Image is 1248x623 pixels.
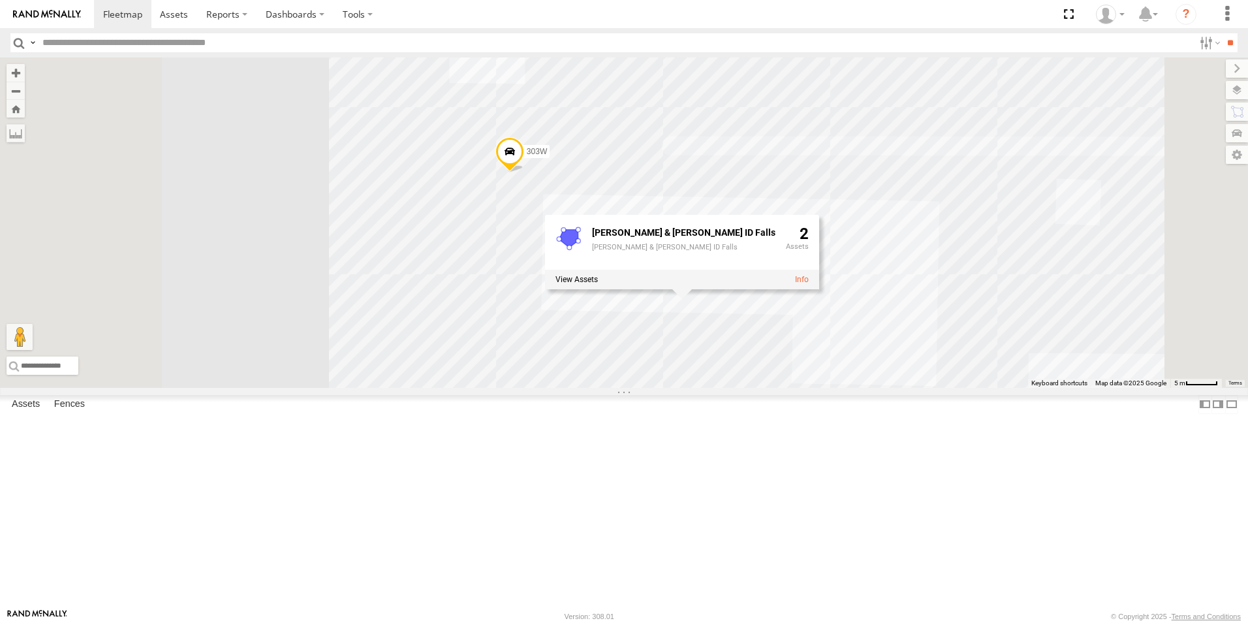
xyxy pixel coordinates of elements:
[7,610,67,623] a: Visit our Website
[7,124,25,142] label: Measure
[1031,379,1087,388] button: Keyboard shortcuts
[7,324,33,350] button: Drag Pegman onto the map to open Street View
[786,226,809,268] div: 2
[1225,395,1238,414] label: Hide Summary Table
[5,395,46,413] label: Assets
[7,82,25,100] button: Zoom out
[592,244,775,251] div: [PERSON_NAME] & [PERSON_NAME] ID Falls
[1095,379,1166,387] span: Map data ©2025 Google
[1194,33,1223,52] label: Search Filter Options
[1174,379,1185,387] span: 5 m
[7,100,25,118] button: Zoom Home
[555,276,598,285] label: View assets associated with this fence
[1176,4,1196,25] i: ?
[7,64,25,82] button: Zoom in
[1228,381,1242,386] a: Terms (opens in new tab)
[565,613,614,620] div: Version: 308.01
[1211,395,1225,414] label: Dock Summary Table to the Right
[1111,613,1241,620] div: © Copyright 2025 -
[527,148,547,157] span: 303W
[592,229,775,238] div: Fence Name - Conrad & Bischoff ID Falls
[1226,146,1248,164] label: Map Settings
[48,395,91,413] label: Fences
[1172,613,1241,620] a: Terms and Conditions
[27,33,38,52] label: Search Query
[795,276,809,285] a: View fence details
[1198,395,1211,414] label: Dock Summary Table to the Left
[1091,5,1129,24] div: Heidi Drysdale
[1170,379,1222,388] button: Map Scale: 5 m per 46 pixels
[13,10,81,19] img: rand-logo.svg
